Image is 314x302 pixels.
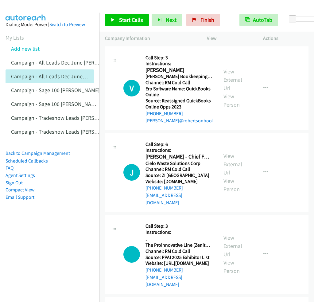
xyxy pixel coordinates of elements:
[6,158,48,164] a: Scheduled Callbacks
[223,259,240,274] a: View Person
[223,93,240,108] a: View Person
[6,187,34,193] a: Compact View
[123,164,140,181] h1: J
[11,73,140,80] a: Campaign - All Leads Dec June [PERSON_NAME] Cloned
[145,118,235,124] a: [PERSON_NAME]@robertsonbookkeeping...
[6,21,94,28] div: Dialing Mode: Power |
[145,254,212,261] h5: Source: PPAI 2025 Exhibitor List
[145,86,212,98] h5: Erp Software Name: QuickBooks Online
[105,35,196,42] p: Company Information
[166,16,176,23] span: Next
[145,67,210,74] h2: [PERSON_NAME]
[145,55,212,61] h5: Call Step: 3
[145,80,212,86] h5: Channel: RM Cold Call
[6,34,24,41] a: My Lists
[11,128,137,135] a: Campaign - Tradeshow Leads [PERSON_NAME] Cloned
[145,153,210,160] h2: [PERSON_NAME] - Chief Financial Officer
[145,223,212,229] h5: Call Step: 3
[223,68,242,92] a: View External Url
[123,80,140,96] div: The call is yet to be attempted
[11,59,122,66] a: Campaign - All Leads Dec June [PERSON_NAME]
[11,87,99,94] a: Campaign - Sage 100 [PERSON_NAME]
[49,22,85,27] a: Switch to Preview
[123,246,140,263] div: The call is yet to be attempted
[123,164,140,181] div: The call is yet to be attempted
[145,166,212,172] h5: Channel: RM Cold Call
[145,235,210,242] h2: .
[11,45,40,52] a: Add new list
[263,35,308,42] p: Actions
[145,73,212,80] h5: [PERSON_NAME] Bookkeeping Solutions
[145,172,212,178] h5: Source: ZI [GEOGRAPHIC_DATA]
[6,150,70,156] a: Back to Campaign Management
[145,147,212,153] h5: Instructions:
[145,267,183,273] a: [PHONE_NUMBER]
[223,177,240,193] a: View Person
[145,229,212,235] h5: Instructions:
[6,194,34,200] a: Email Support
[123,80,140,96] h1: V
[145,178,212,185] h5: Website: [DOMAIN_NAME]
[145,111,183,116] a: [PHONE_NUMBER]
[145,274,182,288] a: [EMAIL_ADDRESS][DOMAIN_NAME]
[6,172,35,178] a: Agent Settings
[207,35,252,42] p: View
[145,160,212,167] h5: Cielo Waste Solutions Corp
[200,16,214,23] span: Finish
[145,260,212,266] h5: Website: [URL][DOMAIN_NAME]
[145,141,212,147] h5: Call Step: 6
[119,16,143,23] span: Start Calls
[186,14,220,26] a: Finish
[105,14,149,26] a: Start Calls
[223,152,242,176] a: View External Url
[152,14,182,26] button: Next
[145,185,183,191] a: [PHONE_NUMBER]
[6,180,23,186] a: Sign Out
[145,248,212,254] h5: Channel: RM Cold Call
[145,242,212,248] h5: The Proinnovative Line (Zenith Pro Holding Inc)
[6,165,14,171] a: FAQ
[145,61,212,67] h5: Instructions:
[145,192,182,206] a: [EMAIL_ADDRESS][DOMAIN_NAME]
[223,234,242,258] a: View External Url
[11,100,117,108] a: Campaign - Sage 100 [PERSON_NAME] Cloned
[145,98,212,110] h5: Source: Reassigned QuickBooks Online Opps 2023
[239,14,278,26] button: AutoTab
[11,114,119,121] a: Campaign - Tradeshow Leads [PERSON_NAME]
